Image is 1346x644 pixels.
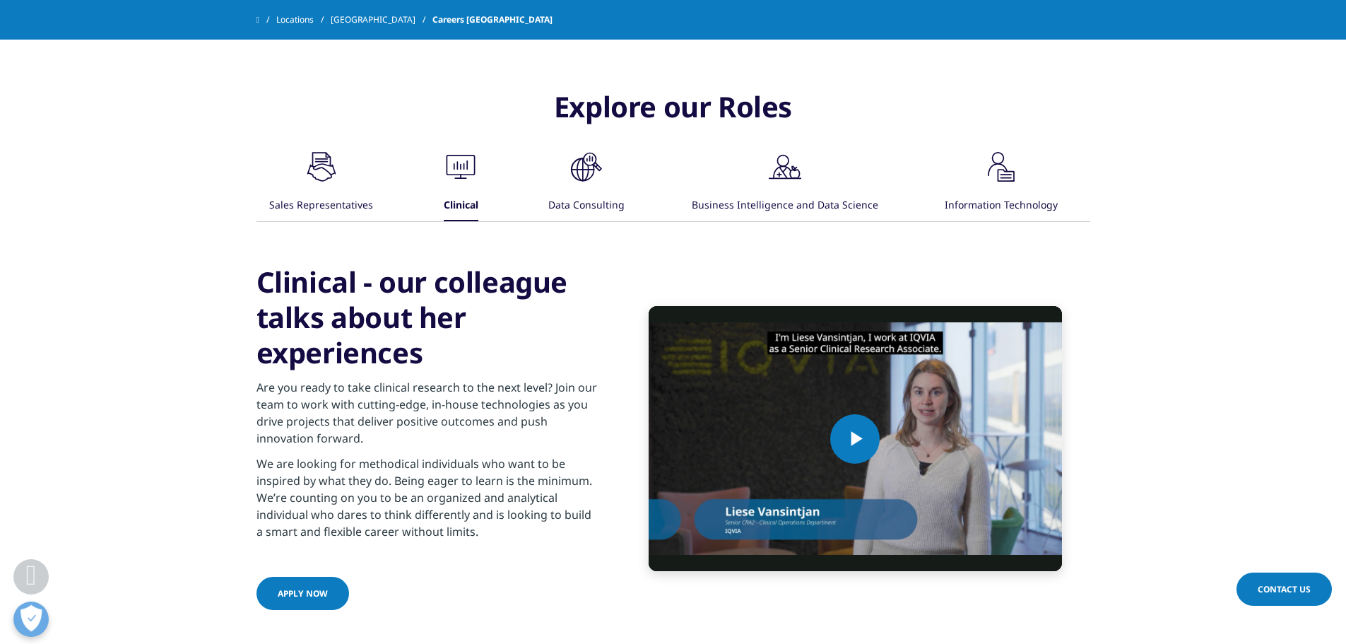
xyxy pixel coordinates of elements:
[256,577,349,610] a: Apply now
[256,264,599,370] h3: Clinical - our colleague talks about her experiences
[945,191,1058,221] div: Information Technology
[432,7,553,33] span: Careers [GEOGRAPHIC_DATA]
[276,7,331,33] a: Locations
[1236,573,1332,606] a: Contact Us
[548,191,625,221] div: Data Consulting
[13,602,49,637] button: Open Preferences
[649,306,1062,570] video-js: Video Player
[269,191,373,221] div: Sales Representatives
[278,587,328,599] span: Apply now
[546,146,625,221] button: Data Consulting
[437,146,482,221] button: Clinical
[256,379,599,455] p: Are you ready to take clinical research to the next level? Join our team to work with cutting-edg...
[267,146,373,221] button: Sales Representatives
[256,455,599,549] p: We are looking for methodical individuals who want to be inspired by what they do. Being eager to...
[444,191,478,221] div: Clinical
[692,191,878,221] div: Business Intelligence and Data Science
[1258,583,1311,595] span: Contact Us
[331,7,432,33] a: [GEOGRAPHIC_DATA]
[256,89,1090,146] h3: Explore our Roles
[943,146,1058,221] button: Information Technology
[830,414,880,464] button: Play Video
[690,146,878,221] button: Business Intelligence and Data Science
